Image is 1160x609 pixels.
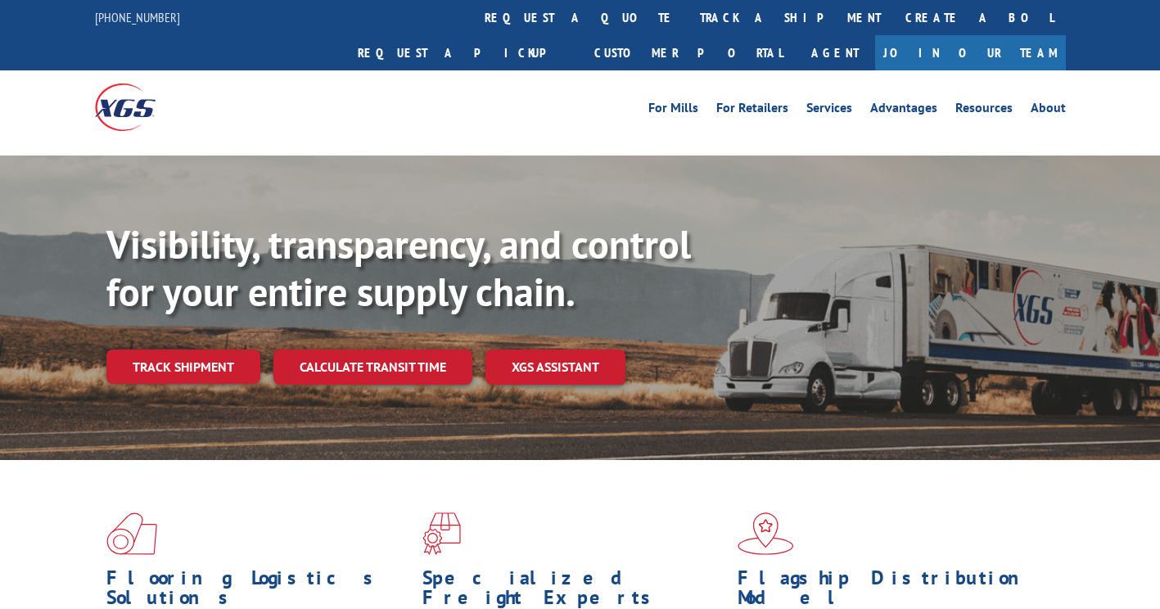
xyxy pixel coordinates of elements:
img: xgs-icon-flagship-distribution-model-red [738,512,794,555]
img: xgs-icon-total-supply-chain-intelligence-red [106,512,157,555]
a: Resources [955,101,1013,120]
a: Services [806,101,852,120]
a: Advantages [870,101,937,120]
a: Calculate transit time [273,350,472,385]
a: About [1031,101,1066,120]
a: For Mills [648,101,698,120]
a: Join Our Team [875,35,1066,70]
b: Visibility, transparency, and control for your entire supply chain. [106,219,691,317]
a: Request a pickup [345,35,582,70]
a: Agent [795,35,875,70]
a: [PHONE_NUMBER] [95,9,180,25]
a: Track shipment [106,350,260,384]
a: XGS ASSISTANT [485,350,625,385]
a: For Retailers [716,101,788,120]
a: Customer Portal [582,35,795,70]
img: xgs-icon-focused-on-flooring-red [422,512,461,555]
